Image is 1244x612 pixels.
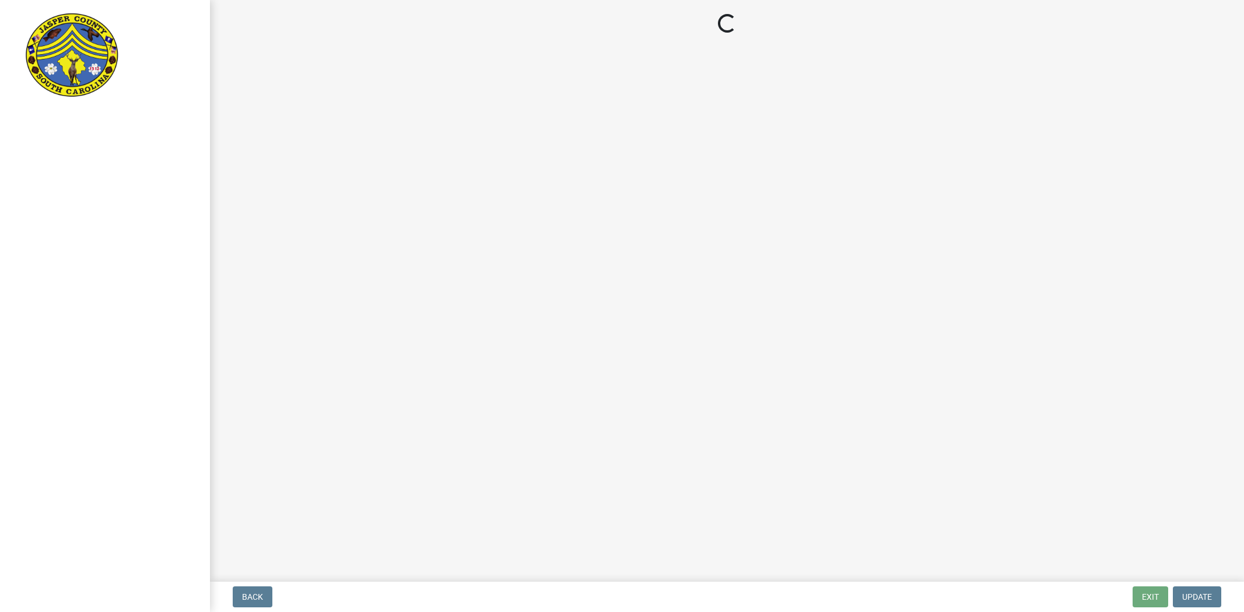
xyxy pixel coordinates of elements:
img: Jasper County, South Carolina [23,12,121,100]
span: Back [242,592,263,602]
span: Update [1182,592,1212,602]
button: Update [1173,586,1221,607]
button: Exit [1133,586,1168,607]
button: Back [233,586,272,607]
